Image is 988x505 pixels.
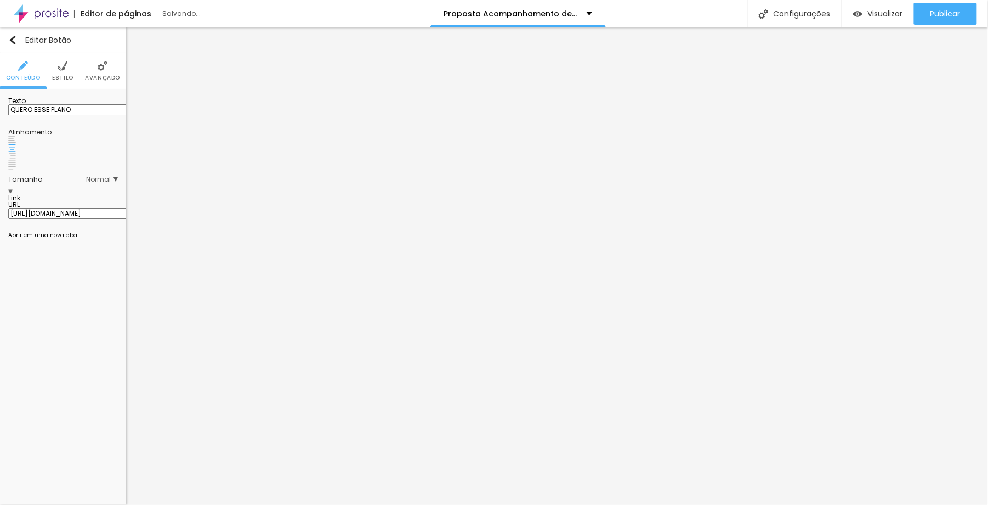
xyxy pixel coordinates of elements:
[853,9,862,19] img: view-1.svg
[8,176,86,183] div: Tamanho
[759,9,768,19] img: Icone
[930,9,961,18] span: Publicar
[868,9,903,18] span: Visualizar
[52,75,73,81] span: Estilo
[58,61,67,71] img: Icone
[842,3,914,25] button: Visualizar
[86,176,118,183] span: Normal
[8,153,16,161] img: paragraph-right-align.svg
[74,10,151,18] div: Editor de páginas
[8,36,17,44] img: Icone
[914,3,977,25] button: Publicar
[8,188,118,201] div: IconeLink
[8,189,13,194] img: Icone
[8,162,16,170] img: paragraph-justified-align.svg
[162,10,288,17] div: Salvando...
[18,61,28,71] img: Icone
[8,233,118,238] div: Abrir em uma nova aba
[8,129,118,136] div: Alinhamento
[98,61,107,71] img: Icone
[6,75,41,81] span: Conteúdo
[8,201,118,208] div: URL
[126,27,988,505] iframe: Editor
[8,144,16,152] img: paragraph-center-align.svg
[8,195,118,201] div: Link
[8,36,71,44] div: Editar Botão
[444,10,578,18] p: Proposta Acompanhamento de Bebê
[85,75,120,81] span: Avançado
[8,136,16,143] img: paragraph-left-align.svg
[8,98,118,104] div: Texto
